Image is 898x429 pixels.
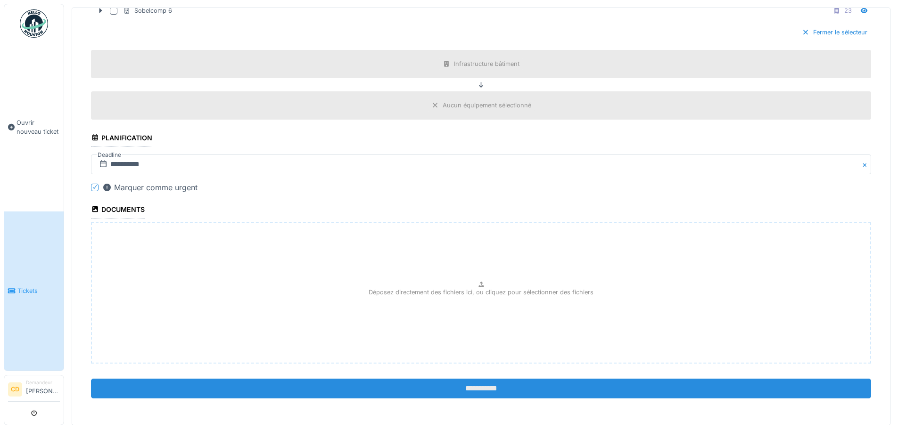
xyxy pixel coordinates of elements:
img: Badge_color-CXgf-gQk.svg [20,9,48,38]
div: Documents [91,202,145,219]
div: Aucun équipement sélectionné [443,101,531,110]
li: [PERSON_NAME] [26,379,60,399]
p: Déposez directement des fichiers ici, ou cliquez pour sélectionner des fichiers [369,288,593,297]
div: Demandeur [26,379,60,386]
div: Sobelcomp 6 [123,6,172,15]
div: 23 [844,6,852,15]
div: Infrastructure bâtiment [454,59,519,68]
div: Marquer comme urgent [102,182,198,193]
button: Close [861,154,871,174]
div: Planification [91,131,152,147]
a: Ouvrir nouveau ticket [4,43,64,211]
li: CD [8,382,22,397]
span: Tickets [17,286,60,295]
label: Deadline [97,150,122,160]
a: Tickets [4,211,64,371]
a: CD Demandeur[PERSON_NAME] [8,379,60,402]
span: Ouvrir nouveau ticket [16,118,60,136]
div: Fermer le sélecteur [798,26,871,39]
